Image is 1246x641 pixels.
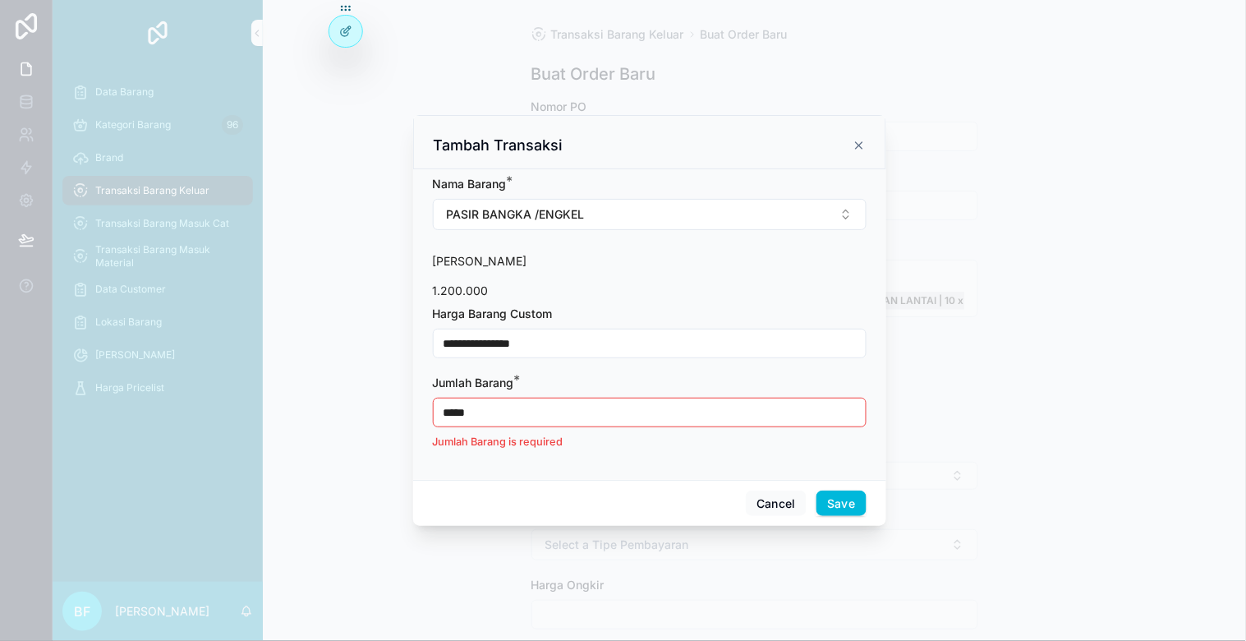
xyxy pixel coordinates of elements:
[433,307,553,320] span: Harga Barang Custom
[816,491,866,517] button: Save
[433,254,527,268] span: [PERSON_NAME]
[433,177,507,191] span: Nama Barang
[447,206,585,223] span: PASIR BANGKA /ENGKEL
[433,434,867,450] p: Jumlah Barang is required
[433,376,514,390] span: Jumlah Barang
[433,284,489,297] span: 1.200.000
[746,491,807,517] button: Cancel
[434,136,563,155] h3: Tambah Transaksi
[433,199,867,230] button: Select Button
